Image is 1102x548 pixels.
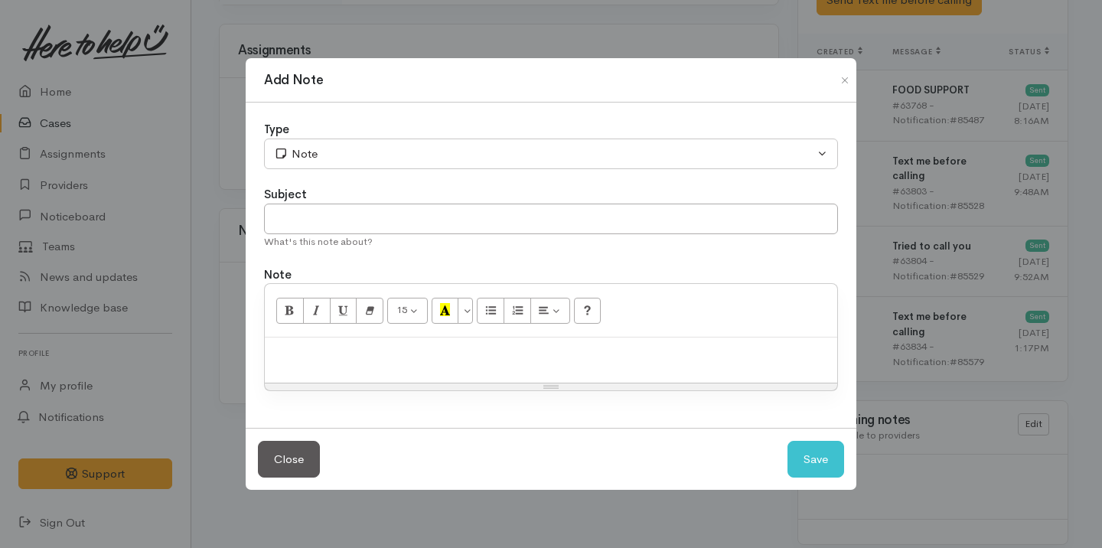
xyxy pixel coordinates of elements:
button: Paragraph [530,298,570,324]
button: Underline (⌘+U) [330,298,357,324]
label: Type [264,121,289,139]
button: Bold (⌘+B) [276,298,304,324]
div: What's this note about? [264,234,838,250]
button: Ordered list (⌘+⇧+NUM8) [504,298,531,324]
button: Note [264,139,838,170]
button: Font Size [387,298,428,324]
div: Note [274,145,814,163]
button: Save [787,441,844,478]
button: Close [258,441,320,478]
div: Resize [265,383,837,390]
button: Close [833,71,857,90]
h1: Add Note [264,70,323,90]
button: Help [574,298,602,324]
button: Remove Font Style (⌘+\) [356,298,383,324]
span: 15 [396,303,407,316]
label: Note [264,266,292,284]
label: Subject [264,186,307,204]
button: Recent Color [432,298,459,324]
button: Italic (⌘+I) [303,298,331,324]
button: Unordered list (⌘+⇧+NUM7) [477,298,504,324]
button: More Color [458,298,473,324]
